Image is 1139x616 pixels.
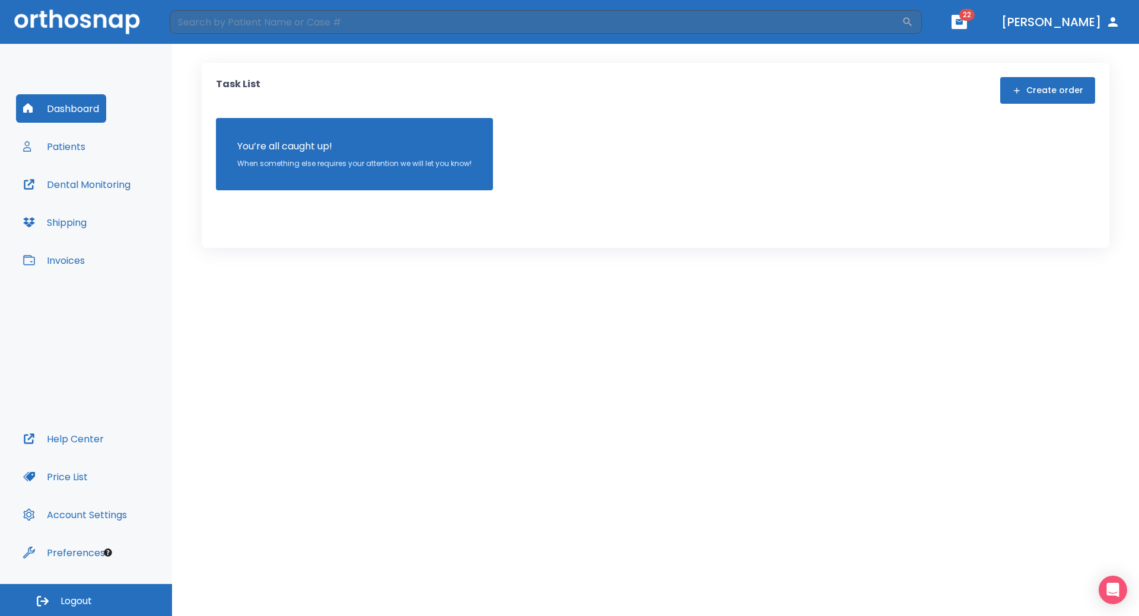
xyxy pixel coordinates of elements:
[16,500,134,529] button: Account Settings
[16,462,95,491] button: Price List
[1000,77,1095,104] button: Create order
[103,547,113,558] div: Tooltip anchor
[237,158,472,169] p: When something else requires your attention we will let you know!
[997,11,1125,33] button: [PERSON_NAME]
[16,208,94,237] button: Shipping
[237,139,472,154] p: You’re all caught up!
[216,77,260,104] p: Task List
[14,9,140,34] img: Orthosnap
[1099,576,1127,604] div: Open Intercom Messenger
[16,246,92,275] button: Invoices
[16,170,138,199] button: Dental Monitoring
[16,94,106,123] button: Dashboard
[959,9,975,21] span: 22
[61,595,92,608] span: Logout
[16,132,93,161] button: Patients
[170,10,902,34] input: Search by Patient Name or Case #
[16,425,111,453] button: Help Center
[16,538,112,567] button: Preferences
